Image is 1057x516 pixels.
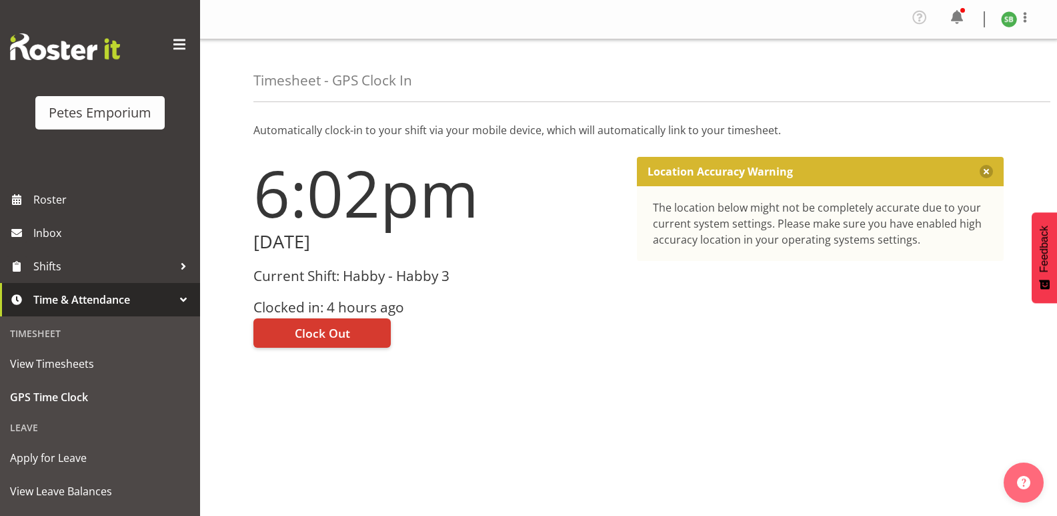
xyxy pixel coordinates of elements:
[10,481,190,501] span: View Leave Balances
[653,200,988,248] div: The location below might not be completely accurate due to your current system settings. Please m...
[253,268,621,284] h3: Current Shift: Habby - Habby 3
[10,354,190,374] span: View Timesheets
[10,387,190,407] span: GPS Time Clock
[253,122,1004,138] p: Automatically clock-in to your shift via your mobile device, which will automatically link to you...
[33,256,173,276] span: Shifts
[3,380,197,414] a: GPS Time Clock
[10,448,190,468] span: Apply for Leave
[1017,476,1030,489] img: help-xxl-2.png
[253,300,621,315] h3: Clocked in: 4 hours ago
[253,73,412,88] h4: Timesheet - GPS Clock In
[253,157,621,229] h1: 6:02pm
[49,103,151,123] div: Petes Emporium
[10,33,120,60] img: Rosterit website logo
[33,190,193,210] span: Roster
[3,475,197,508] a: View Leave Balances
[253,232,621,252] h2: [DATE]
[3,414,197,441] div: Leave
[980,165,993,178] button: Close message
[3,347,197,380] a: View Timesheets
[253,318,391,348] button: Clock Out
[1001,11,1017,27] img: stephanie-burden9828.jpg
[33,223,193,243] span: Inbox
[1032,212,1057,303] button: Feedback - Show survey
[33,290,173,310] span: Time & Attendance
[1038,226,1050,272] span: Feedback
[3,320,197,347] div: Timesheet
[648,165,793,178] p: Location Accuracy Warning
[295,324,350,342] span: Clock Out
[3,441,197,475] a: Apply for Leave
